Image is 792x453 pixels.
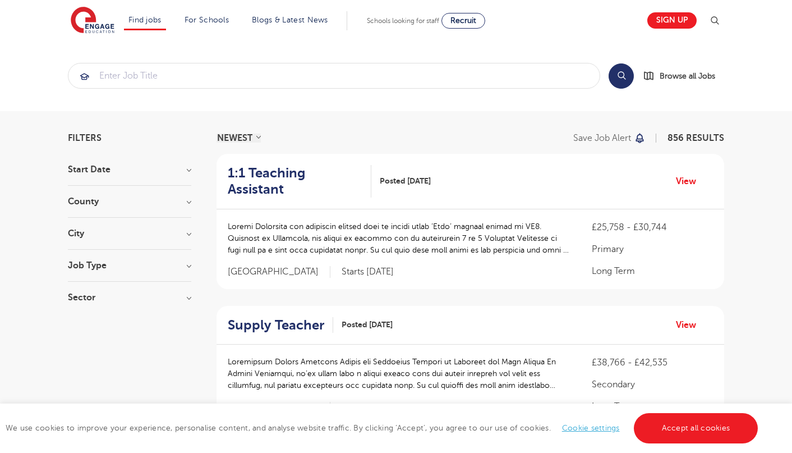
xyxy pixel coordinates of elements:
h3: Start Date [68,165,191,174]
span: Recruit [450,16,476,25]
button: Search [609,63,634,89]
p: Long Term [592,400,713,413]
a: Supply Teacher [228,317,333,333]
a: Find jobs [128,16,162,24]
p: Primary [592,242,713,256]
p: Save job alert [573,134,631,143]
span: We use cookies to improve your experience, personalise content, and analyse website traffic. By c... [6,424,761,432]
a: Recruit [441,13,485,29]
img: Engage Education [71,7,114,35]
h2: 1:1 Teaching Assistant [228,165,362,198]
p: £25,758 - £30,744 [592,221,713,234]
span: Browse all Jobs [660,70,715,83]
a: Blogs & Latest News [252,16,328,24]
a: For Schools [185,16,229,24]
h3: County [68,197,191,206]
span: Schools looking for staff [367,17,439,25]
span: Posted [DATE] [380,175,431,187]
input: Submit [68,63,600,88]
h2: Supply Teacher [228,317,324,333]
span: Posted [DATE] [342,319,393,331]
a: Browse all Jobs [643,70,724,83]
p: Loremi Dolorsita con adipiscin elitsed doei te incidi utlab ‘Etdo’ magnaal enimad mi VE8. Quisnos... [228,221,569,256]
span: 856 RESULTS [667,133,724,143]
h3: Job Type [68,261,191,270]
p: Long Term [592,264,713,278]
span: Filters [68,134,102,143]
a: Cookie settings [562,424,620,432]
p: Loremipsum Dolors Ametcons Adipis eli Seddoeius Tempori ut Laboreet dol Magn Aliqua En Admini Ven... [228,356,569,391]
span: [GEOGRAPHIC_DATA] [228,266,330,278]
a: View [676,318,704,332]
p: £38,766 - £42,535 [592,356,713,369]
span: [GEOGRAPHIC_DATA] [228,402,330,414]
p: Starts [DATE] [342,266,394,278]
div: Submit [68,63,600,89]
h3: City [68,229,191,238]
a: 1:1 Teaching Assistant [228,165,371,198]
a: View [676,174,704,189]
h3: Sector [68,293,191,302]
p: Secondary [592,378,713,391]
p: Starts [DATE] [342,402,394,414]
button: Save job alert [573,134,646,143]
a: Accept all cookies [634,413,758,443]
a: Sign up [647,12,697,29]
